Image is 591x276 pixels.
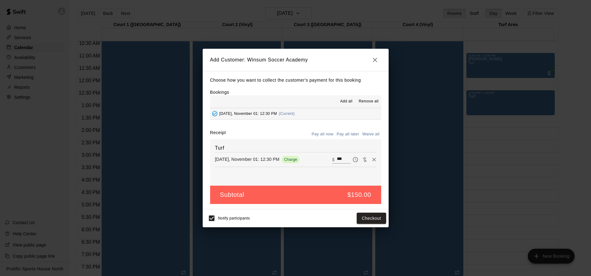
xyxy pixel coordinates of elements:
h5: $150.00 [347,191,371,199]
span: [DATE], November 01: 12:30 PM [219,111,277,116]
button: Remove all [356,97,381,106]
button: Added - Collect Payment[DATE], November 01: 12:30 PM(Current) [210,108,381,120]
span: (Current) [279,111,295,116]
h5: Subtotal [220,191,244,199]
button: Remove [369,155,379,164]
span: Waive payment [360,156,369,162]
button: Waive all [361,129,381,139]
p: [DATE], November 01: 12:30 PM [215,156,280,162]
label: Receipt [210,129,226,139]
span: Charge [281,157,300,162]
button: Add all [336,97,356,106]
span: Pay later [351,156,360,162]
span: Remove all [359,98,378,105]
h6: Turf [215,144,376,152]
button: Pay all later [335,129,361,139]
button: Checkout [357,213,386,224]
p: Choose how you want to collect the customer's payment for this booking [210,76,381,84]
p: $ [332,156,335,163]
button: Added - Collect Payment [210,109,219,118]
span: Notify participants [218,216,250,220]
label: Bookings [210,90,229,95]
h2: Add Customer: Winsum Soccer Academy [203,49,389,71]
span: Add all [340,98,353,105]
button: Pay all now [310,129,335,139]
